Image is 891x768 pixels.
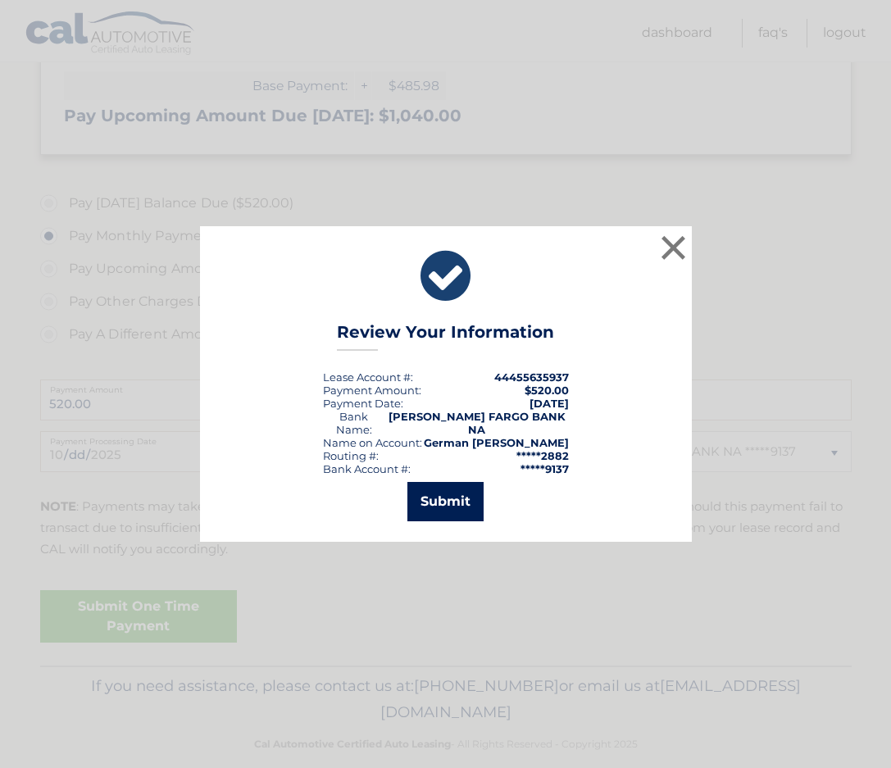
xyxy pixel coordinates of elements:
[323,370,413,384] div: Lease Account #:
[337,322,554,351] h3: Review Your Information
[323,397,403,410] div: :
[407,482,484,521] button: Submit
[323,384,421,397] div: Payment Amount:
[525,384,569,397] span: $520.00
[323,462,411,475] div: Bank Account #:
[323,397,401,410] span: Payment Date
[657,231,690,264] button: ×
[389,410,566,436] strong: [PERSON_NAME] FARGO BANK NA
[494,370,569,384] strong: 44455635937
[530,397,569,410] span: [DATE]
[323,410,385,436] div: Bank Name:
[424,436,569,449] strong: German [PERSON_NAME]
[323,436,422,449] div: Name on Account:
[323,449,379,462] div: Routing #:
